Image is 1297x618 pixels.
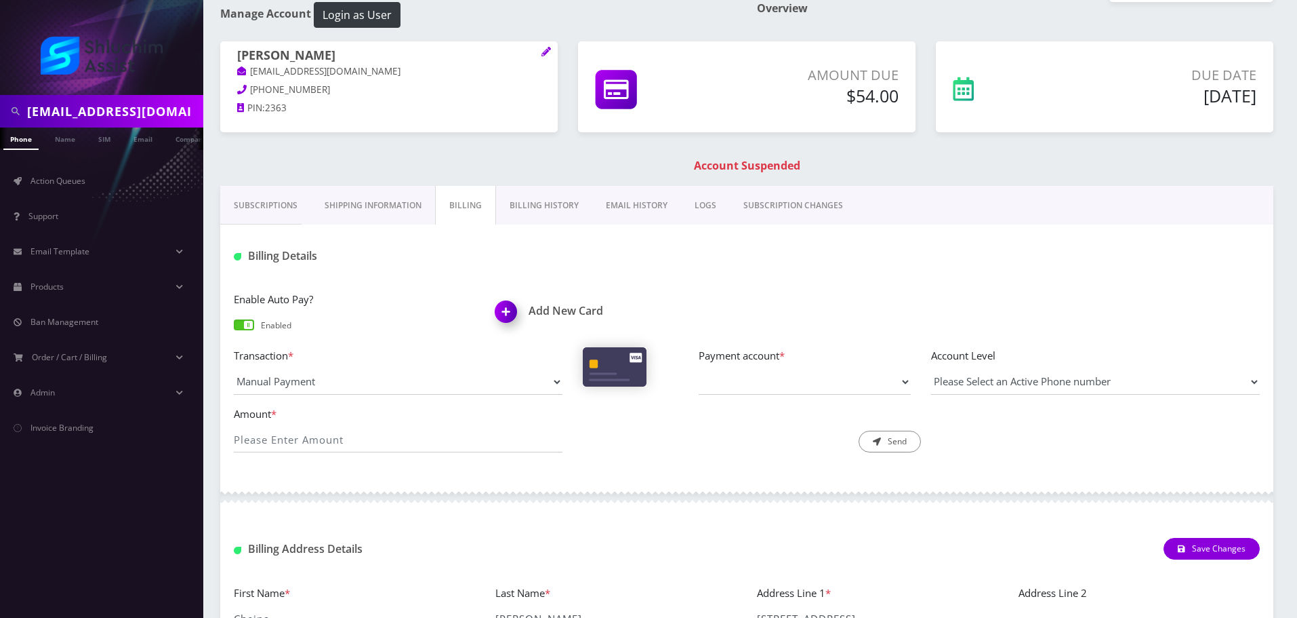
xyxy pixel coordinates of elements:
p: Enabled [261,320,291,332]
a: LOGS [681,186,730,225]
a: Billing [435,186,496,225]
a: Login as User [311,6,400,21]
img: Billing Details [234,253,241,260]
img: Shluchim Assist [41,37,163,75]
span: Products [30,281,64,292]
a: Email [127,128,159,149]
a: Company [169,128,214,149]
label: Address Line 1 [757,585,831,601]
a: SIM [91,128,117,149]
label: Last Name [495,585,550,601]
span: Action Queues [30,175,85,187]
img: Cards [583,347,646,387]
a: SUBSCRIPTION CHANGES [730,186,857,225]
a: Add New CardAdd New Card [495,305,737,317]
a: EMAIL HISTORY [592,186,681,225]
span: Admin [30,387,55,398]
h5: [DATE] [1061,85,1256,106]
button: Save Changes [1164,538,1260,560]
p: Due Date [1061,65,1256,85]
span: Invoice Branding [30,422,94,433]
h1: Billing Address Details [234,543,562,556]
label: Address Line 2 [1018,585,1087,601]
h1: Manage Account [220,2,737,28]
h5: $54.00 [730,85,899,106]
span: Order / Cart / Billing [32,351,107,363]
img: Add New Card [489,296,529,336]
h1: Overview [757,2,1273,15]
h1: [PERSON_NAME] [237,48,541,64]
label: Transaction [234,348,562,364]
p: Amount Due [730,65,899,85]
label: Payment account [699,348,911,364]
span: [PHONE_NUMBER] [250,83,330,96]
img: Billing Address Detail [234,547,241,554]
a: Subscriptions [220,186,311,225]
span: Support [28,210,58,222]
label: Enable Auto Pay? [234,292,475,307]
a: [EMAIL_ADDRESS][DOMAIN_NAME] [237,65,400,79]
span: 2363 [265,102,287,114]
a: PIN: [237,102,265,115]
span: Email Template [30,246,89,257]
a: Name [48,128,82,149]
span: Ban Management [30,316,98,328]
h1: Account Suspended [224,159,1270,172]
label: Account Level [931,348,1260,364]
h1: Billing Details [234,250,562,263]
a: Phone [3,128,39,150]
input: Please Enter Amount [234,427,562,452]
button: Login as User [314,2,400,28]
a: Billing History [496,186,592,225]
h1: Add New Card [495,305,737,317]
label: Amount [234,406,562,422]
label: First Name [234,585,290,601]
input: Search in Company [27,98,200,124]
button: Send [859,431,921,452]
a: Shipping Information [311,186,435,225]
